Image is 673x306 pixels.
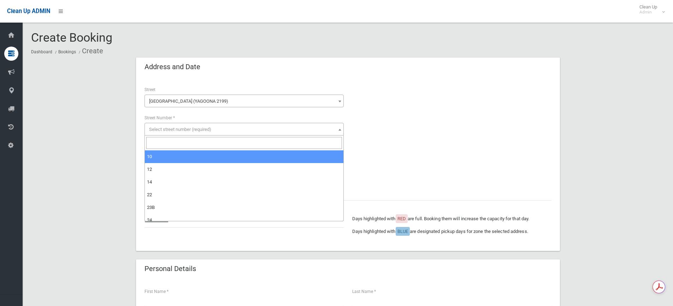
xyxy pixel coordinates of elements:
[397,229,408,234] span: BLUE
[144,95,344,107] span: Waruda Street (YAGOONA 2199)
[147,167,152,172] span: 12
[147,192,152,197] span: 22
[146,96,342,106] span: Waruda Street (YAGOONA 2199)
[636,4,664,15] span: Clean Up
[639,10,657,15] small: Admin
[7,8,50,14] span: Clean Up ADMIN
[136,262,205,276] header: Personal Details
[136,60,209,74] header: Address and Date
[77,44,103,58] li: Create
[352,215,551,223] p: Days highlighted with are full. Booking them will increase the capacity for that day.
[352,227,551,236] p: Days highlighted with are designated pickup days for zone the selected address.
[31,30,112,44] span: Create Booking
[397,216,406,221] span: RED
[147,205,155,210] span: 23B
[58,49,76,54] a: Bookings
[31,49,52,54] a: Dashboard
[147,179,152,185] span: 14
[147,217,152,223] span: 24
[149,127,211,132] span: Select street number (required)
[147,154,152,159] span: 10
